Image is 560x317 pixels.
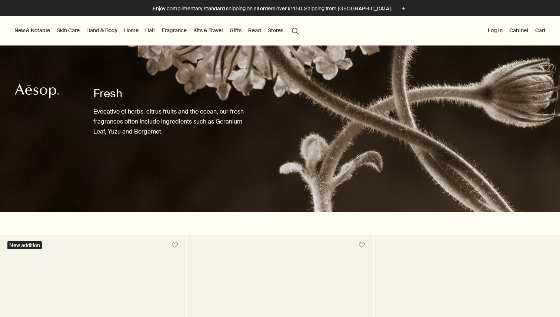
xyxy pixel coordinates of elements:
[289,23,302,37] button: Open search
[168,239,181,252] button: Save to cabinet
[486,26,504,35] button: Log in
[534,26,547,35] button: Cart
[486,16,547,45] nav: supplementary
[160,26,188,35] a: Fragrance
[13,82,61,102] a: Aesop
[13,26,51,35] button: New & Notable
[15,84,59,99] svg: Aesop
[144,26,157,35] a: Hair
[508,26,530,35] a: Cabinet
[228,26,243,35] a: Gifts
[192,26,224,35] a: Kits & Travel
[85,26,119,35] a: Hand & Body
[153,5,392,13] p: Enjoy complimentary standard shipping on all orders over kr450. Shipping from [GEOGRAPHIC_DATA].
[93,86,250,101] h1: Fresh
[153,4,407,13] button: Enjoy complimentary standard shipping on all orders over kr450. Shipping from [GEOGRAPHIC_DATA].
[93,107,250,137] p: Evocative of herbs, citrus fruits and the ocean, our fresh fragrances often include ingredients s...
[13,16,302,45] nav: primary
[7,241,42,249] div: New addition
[266,26,285,35] button: Stores
[355,239,369,252] button: Save to cabinet
[55,26,81,35] a: Skin Care
[123,26,140,35] a: Home
[247,26,263,35] a: Read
